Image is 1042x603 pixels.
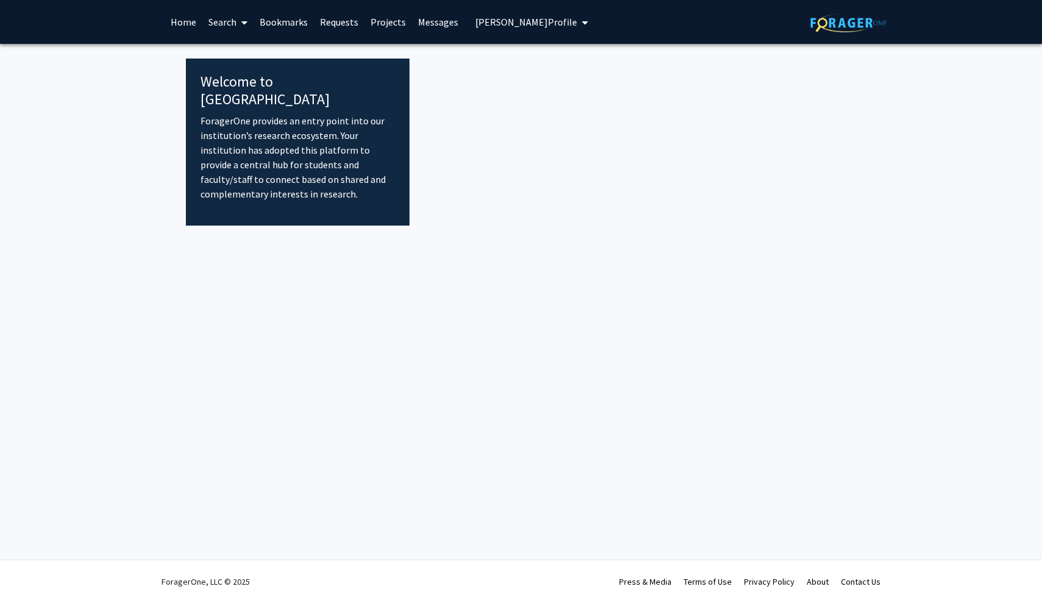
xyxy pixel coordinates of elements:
[684,576,732,587] a: Terms of Use
[412,1,464,43] a: Messages
[364,1,412,43] a: Projects
[200,113,395,201] p: ForagerOne provides an entry point into our institution’s research ecosystem. Your institution ha...
[841,576,881,587] a: Contact Us
[810,13,887,32] img: ForagerOne Logo
[161,560,250,603] div: ForagerOne, LLC © 2025
[253,1,314,43] a: Bookmarks
[475,16,577,28] span: [PERSON_NAME] Profile
[200,73,395,109] h4: Welcome to [GEOGRAPHIC_DATA]
[165,1,202,43] a: Home
[202,1,253,43] a: Search
[807,576,829,587] a: About
[744,576,795,587] a: Privacy Policy
[314,1,364,43] a: Requests
[619,576,672,587] a: Press & Media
